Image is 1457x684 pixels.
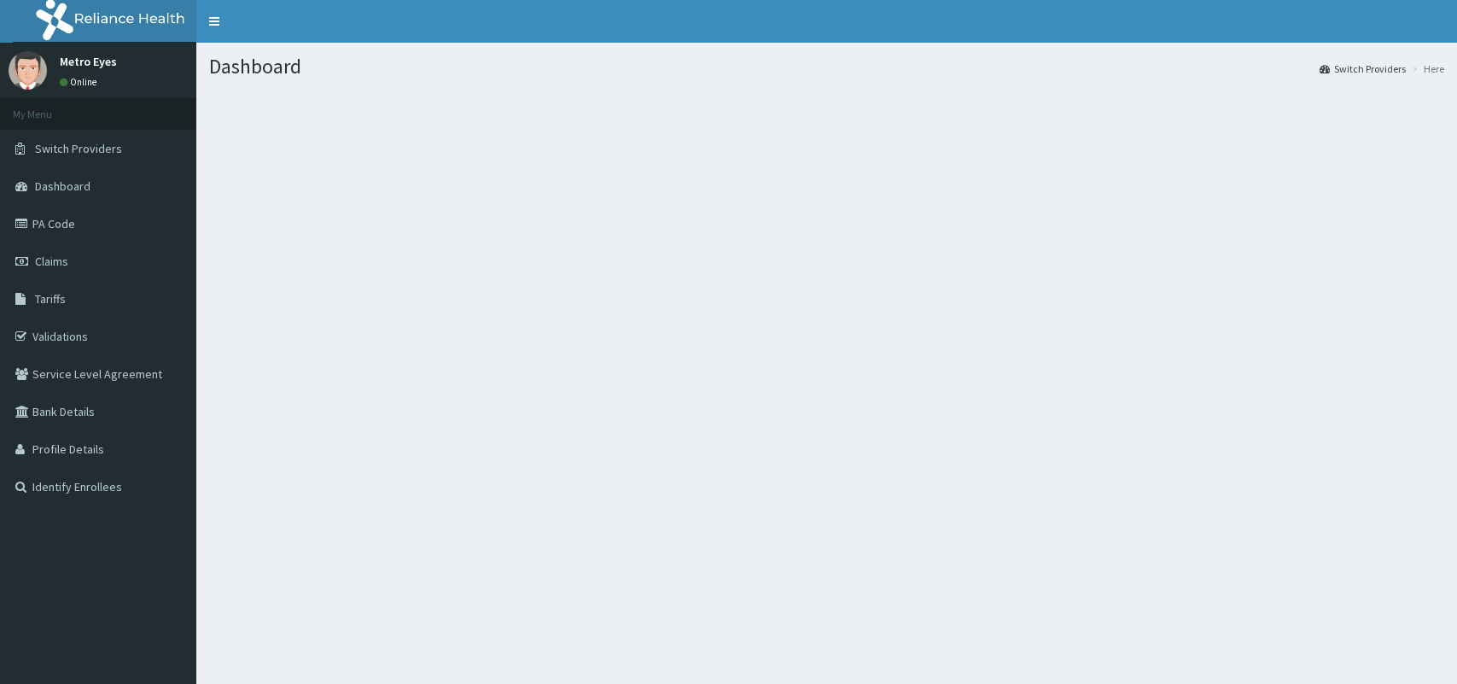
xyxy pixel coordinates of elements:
[35,178,90,194] span: Dashboard
[35,291,66,307] span: Tariffs
[60,76,101,88] a: Online
[35,141,122,156] span: Switch Providers
[60,56,117,67] p: Metro Eyes
[9,51,47,90] img: User Image
[35,254,68,269] span: Claims
[1407,61,1444,76] li: Here
[1320,61,1406,76] a: Switch Providers
[209,56,1444,78] h1: Dashboard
